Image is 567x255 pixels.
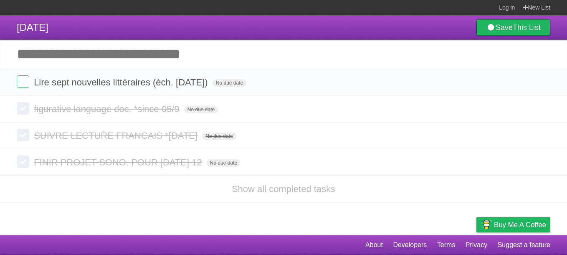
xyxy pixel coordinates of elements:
a: About [365,237,383,253]
span: SUIVRE LECTURE FRANCAIS *[DATE] [34,130,200,141]
span: Buy me a coffee [494,217,546,232]
label: Done [17,155,29,168]
span: [DATE] [17,22,48,33]
span: figurative language doc. *since 05/9 [34,104,182,114]
a: Show all completed tasks [232,184,335,194]
a: SaveThis List [476,19,550,36]
span: No due date [202,132,236,140]
img: Buy me a coffee [481,217,492,232]
span: No due date [213,79,246,87]
label: Done [17,102,29,115]
span: No due date [207,159,240,167]
span: FINIR PROJET SONO. POUR [DATE] 12 [34,157,204,167]
a: Terms [437,237,456,253]
label: Done [17,129,29,141]
label: Done [17,75,29,88]
b: This List [513,23,541,32]
span: Lire sept nouvelles littéraires (éch. [DATE]) [34,77,210,87]
span: No due date [184,106,218,113]
a: Developers [393,237,427,253]
a: Privacy [466,237,487,253]
a: Buy me a coffee [476,217,550,232]
a: Suggest a feature [498,237,550,253]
